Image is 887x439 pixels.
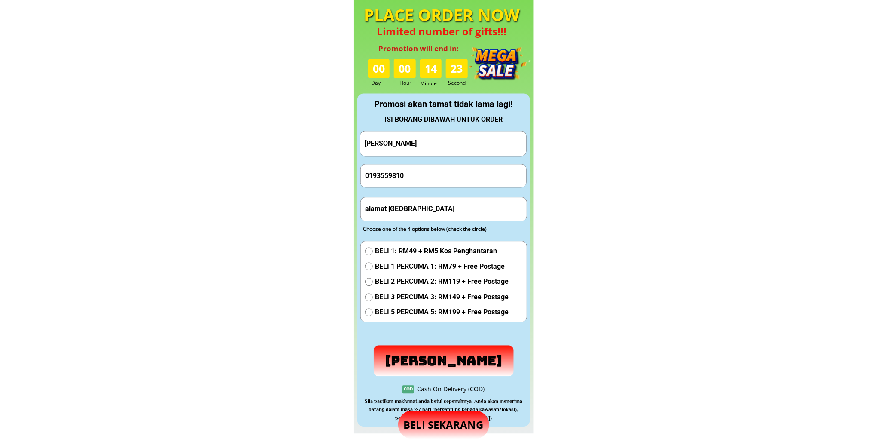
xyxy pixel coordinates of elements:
[358,97,530,111] div: Promosi akan tamat tidak lama lagi!
[366,25,518,38] h4: Limited number of gifts!!!
[375,292,509,303] span: BELI 3 PERCUMA 3: RM149 + Free Postage
[375,307,509,318] span: BELI 5 PERCUMA 5: RM199 + Free Postage
[371,79,393,87] h3: Day
[370,344,517,377] p: [PERSON_NAME]
[448,79,469,87] h3: Second
[369,43,468,54] h3: Promotion will end in:
[375,276,509,287] span: BELI 2 PERCUMA 2: RM119 + Free Postage
[399,79,418,87] h3: Hour
[363,131,524,156] input: Your Full Name/ Nama Penuh
[417,384,485,394] div: Cash On Delivery (COD)
[402,385,414,392] h3: COD
[375,246,509,257] span: BELI 1: RM49 + RM5 Kos Penghantaran
[375,261,509,272] span: BELI 1 PERCUMA 1: RM79 + Free Postage
[398,411,489,439] p: BELI SEKARANG
[363,197,524,220] input: Address(Ex: 52 Jalan Wirawati 7, Maluri, 55100 Kuala Lumpur)
[358,114,530,125] div: ISI BORANG DIBAWAH UNTUK ORDER
[361,3,523,26] h4: PLACE ORDER NOW
[421,79,444,87] h3: Minute
[363,225,508,233] div: Choose one of the 4 options below (check the circle)
[363,164,524,187] input: Phone Number/ Nombor Telefon
[360,397,527,422] h3: Sila pastikan maklumat anda betul sepenuhnya. Anda akan menerima barang dalam masa 2-7 hari (berg...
